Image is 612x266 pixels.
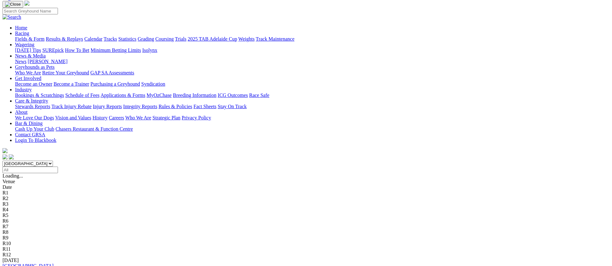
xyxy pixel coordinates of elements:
[249,93,269,98] a: Race Safe
[15,64,54,70] a: Greyhounds as Pets
[65,48,90,53] a: How To Bet
[28,59,67,64] a: [PERSON_NAME]
[3,184,609,190] div: Date
[15,36,44,42] a: Fields & Form
[3,241,609,246] div: R10
[15,93,609,98] div: Industry
[3,235,609,241] div: R9
[42,70,89,75] a: Retire Your Greyhound
[15,98,48,103] a: Care & Integrity
[55,115,91,120] a: Vision and Values
[92,115,107,120] a: History
[104,36,117,42] a: Tracks
[51,104,91,109] a: Track Injury Rebate
[15,132,45,137] a: Contact GRSA
[109,115,124,120] a: Careers
[147,93,172,98] a: MyOzChase
[3,1,23,8] button: Toggle navigation
[142,48,157,53] a: Isolynx
[3,154,8,159] img: facebook.svg
[175,36,186,42] a: Trials
[3,173,23,178] span: Loading...
[3,252,609,258] div: R12
[91,81,140,87] a: Purchasing a Greyhound
[3,224,609,229] div: R7
[3,148,8,153] img: logo-grsa-white.png
[155,36,174,42] a: Coursing
[15,31,29,36] a: Racing
[182,115,211,120] a: Privacy Policy
[24,1,29,6] img: logo-grsa-white.png
[15,48,609,53] div: Wagering
[15,115,54,120] a: We Love Our Dogs
[3,218,609,224] div: R6
[54,81,89,87] a: Become a Trainer
[15,76,41,81] a: Get Involved
[101,93,145,98] a: Applications & Forms
[15,48,41,53] a: [DATE] Tips
[15,87,32,92] a: Industry
[158,104,192,109] a: Rules & Policies
[3,207,609,213] div: R4
[3,14,21,20] img: Search
[15,126,609,132] div: Bar & Dining
[3,213,609,218] div: R5
[15,36,609,42] div: Racing
[15,42,34,47] a: Wagering
[3,229,609,235] div: R8
[15,70,41,75] a: Who We Are
[141,81,165,87] a: Syndication
[3,167,58,173] input: Select date
[15,93,64,98] a: Bookings & Scratchings
[3,179,609,184] div: Venue
[118,36,137,42] a: Statistics
[15,59,609,64] div: News & Media
[218,93,248,98] a: ICG Outcomes
[194,104,216,109] a: Fact Sheets
[3,190,609,196] div: R1
[256,36,294,42] a: Track Maintenance
[15,81,609,87] div: Get Involved
[15,59,26,64] a: News
[3,196,609,201] div: R2
[46,36,83,42] a: Results & Replays
[15,126,54,132] a: Cash Up Your Club
[15,70,609,76] div: Greyhounds as Pets
[15,138,56,143] a: Login To Blackbook
[123,104,157,109] a: Integrity Reports
[9,154,14,159] img: twitter.svg
[3,258,609,263] div: [DATE]
[3,201,609,207] div: R3
[15,104,609,109] div: Care & Integrity
[138,36,154,42] a: Grading
[91,48,141,53] a: Minimum Betting Limits
[3,8,58,14] input: Search
[65,93,99,98] a: Schedule of Fees
[125,115,151,120] a: Who We Are
[15,121,43,126] a: Bar & Dining
[84,36,102,42] a: Calendar
[15,104,50,109] a: Stewards Reports
[15,25,27,30] a: Home
[3,246,609,252] div: R11
[15,53,46,58] a: News & Media
[218,104,246,109] a: Stay On Track
[173,93,216,98] a: Breeding Information
[15,115,609,121] div: About
[91,70,134,75] a: GAP SA Assessments
[15,109,28,115] a: About
[15,81,52,87] a: Become an Owner
[5,2,21,7] img: Close
[93,104,122,109] a: Injury Reports
[238,36,255,42] a: Weights
[55,126,133,132] a: Chasers Restaurant & Function Centre
[153,115,180,120] a: Strategic Plan
[188,36,237,42] a: 2025 TAB Adelaide Cup
[42,48,64,53] a: SUREpick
